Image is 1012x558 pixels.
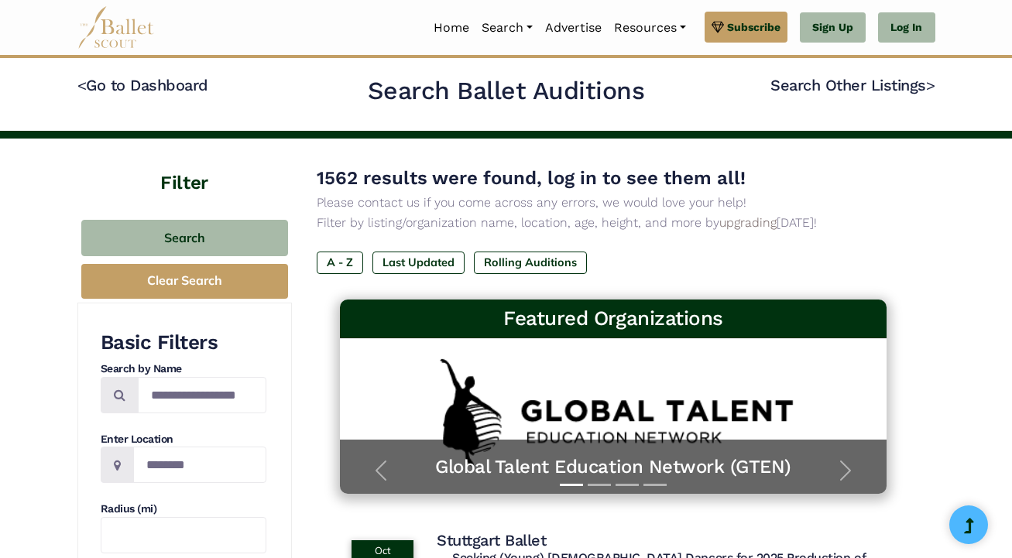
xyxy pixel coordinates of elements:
a: Search [475,12,539,44]
label: Last Updated [372,252,465,273]
p: Please contact us if you come across any errors, we would love your help! [317,193,911,213]
code: < [77,75,87,94]
button: Slide 4 [643,476,667,494]
h4: Search by Name [101,361,266,377]
h3: Basic Filters [101,330,266,356]
a: Sign Up [800,12,866,43]
h4: Filter [77,139,292,197]
a: Home [427,12,475,44]
a: <Go to Dashboard [77,76,208,94]
input: Search by names... [138,377,266,413]
p: Filter by listing/organization name, location, age, height, and more by [DATE]! [317,213,911,233]
button: Slide 2 [588,476,611,494]
h4: Stuttgart Ballet [437,530,546,550]
span: Subscribe [727,19,780,36]
a: upgrading [719,215,777,230]
a: Global Talent Education Network (GTEN) [355,455,871,479]
code: > [926,75,935,94]
button: Slide 1 [560,476,583,494]
input: Location [133,447,266,483]
label: Rolling Auditions [474,252,587,273]
h2: Search Ballet Auditions [368,75,645,108]
a: Log In [878,12,935,43]
a: Advertise [539,12,608,44]
a: Resources [608,12,692,44]
button: Slide 3 [616,476,639,494]
a: Search Other Listings> [770,76,935,94]
h4: Radius (mi) [101,502,266,517]
label: A - Z [317,252,363,273]
img: gem.svg [712,19,724,36]
span: 1562 results were found, log in to see them all! [317,167,746,189]
h4: Enter Location [101,432,266,447]
h3: Featured Organizations [352,306,874,332]
a: Subscribe [705,12,787,43]
button: Clear Search [81,264,288,299]
button: Search [81,220,288,256]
